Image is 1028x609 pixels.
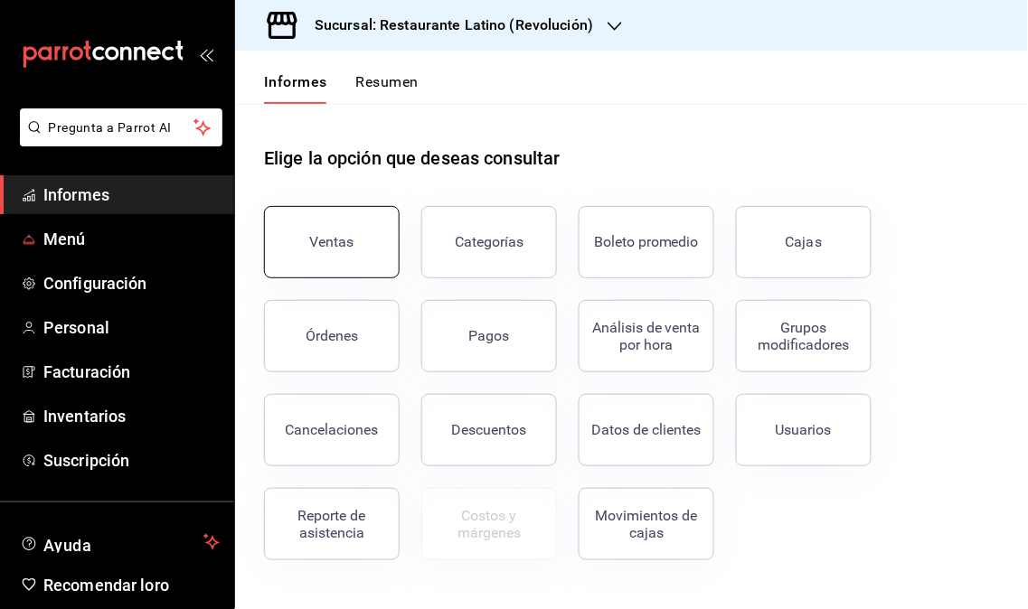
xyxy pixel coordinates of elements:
[264,72,419,104] div: pestañas de navegación
[286,421,379,438] font: Cancelaciones
[457,507,521,541] font: Costos y márgenes
[43,274,147,293] font: Configuración
[579,488,714,560] button: Movimientos de cajas
[455,233,523,250] font: Categorías
[43,576,169,595] font: Recomendar loro
[264,488,400,560] button: Reporte de asistencia
[264,394,400,466] button: Cancelaciones
[736,394,872,466] button: Usuarios
[469,327,510,344] font: Pagos
[579,206,714,278] button: Boleto promedio
[264,300,400,372] button: Órdenes
[43,230,86,248] font: Menú
[736,300,872,372] button: Grupos modificadores
[315,16,593,33] font: Sucursal: Restaurante Latino (Revolución)
[596,507,698,541] font: Movimientos de cajas
[759,319,850,353] font: Grupos modificadores
[594,233,699,250] font: Boleto promedio
[199,47,213,61] button: abrir_cajón_menú
[356,73,419,90] font: Resumen
[421,394,557,466] button: Descuentos
[43,451,129,470] font: Suscripción
[579,394,714,466] button: Datos de clientes
[264,206,400,278] button: Ventas
[592,319,701,353] font: Análisis de venta por hora
[43,185,109,204] font: Informes
[421,300,557,372] button: Pagos
[264,73,327,90] font: Informes
[421,488,557,560] button: Contrata inventarios para ver este informe
[421,206,557,278] button: Categorías
[786,233,823,250] font: Cajas
[43,536,92,555] font: Ayuda
[592,421,702,438] font: Datos de clientes
[43,407,126,426] font: Inventarios
[43,362,130,381] font: Facturación
[579,300,714,372] button: Análisis de venta por hora
[310,233,354,250] font: Ventas
[736,206,872,278] a: Cajas
[43,318,109,337] font: Personal
[20,108,222,146] button: Pregunta a Parrot AI
[49,120,172,135] font: Pregunta a Parrot AI
[776,421,832,438] font: Usuarios
[452,421,527,438] font: Descuentos
[264,147,561,169] font: Elige la opción que deseas consultar
[306,327,358,344] font: Órdenes
[298,507,366,541] font: Reporte de asistencia
[13,131,222,150] a: Pregunta a Parrot AI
